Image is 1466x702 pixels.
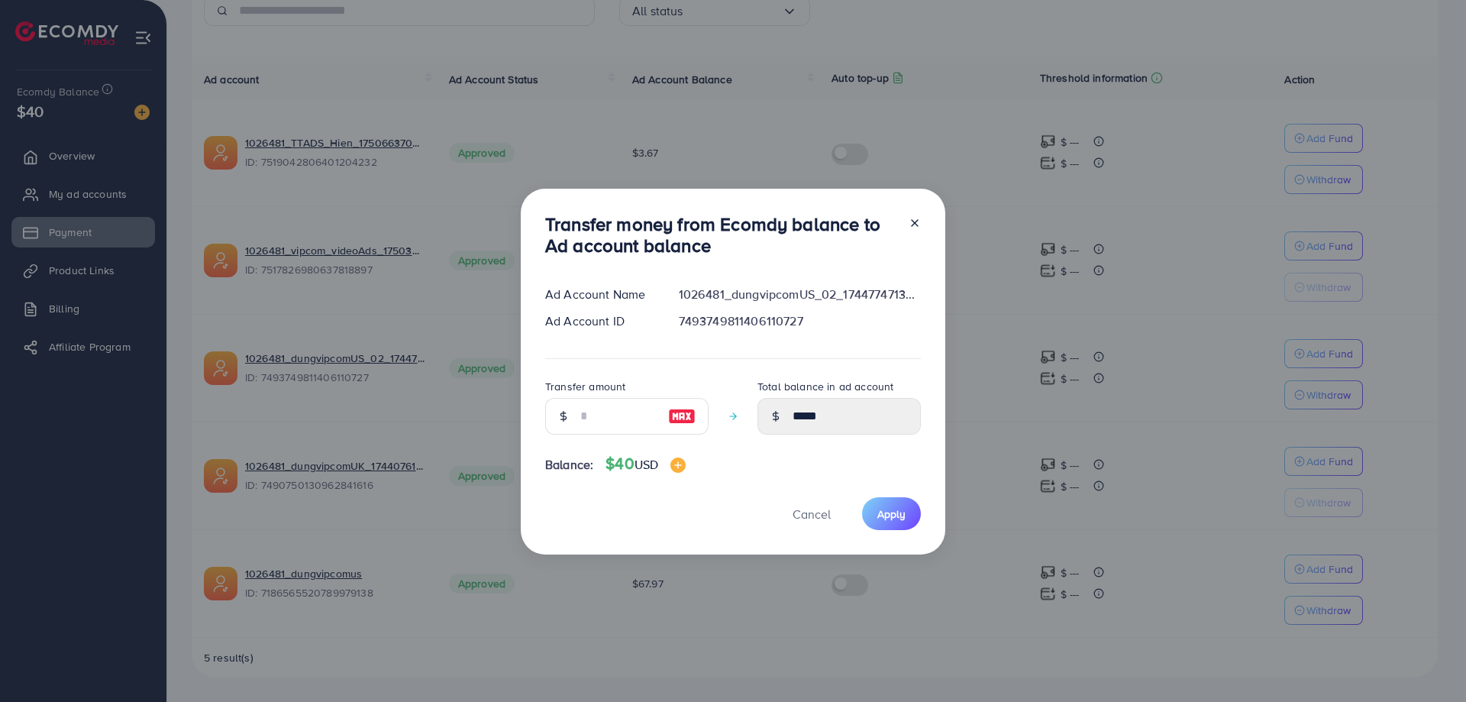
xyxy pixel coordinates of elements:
[605,455,686,474] h4: $40
[793,506,831,522] span: Cancel
[668,407,696,425] img: image
[533,286,667,303] div: Ad Account Name
[670,458,686,473] img: image
[545,456,593,474] span: Balance:
[667,312,933,330] div: 7493749811406110727
[533,312,667,330] div: Ad Account ID
[1401,633,1455,691] iframe: Chat
[545,213,896,257] h3: Transfer money from Ecomdy balance to Ad account balance
[862,497,921,530] button: Apply
[757,379,893,394] label: Total balance in ad account
[667,286,933,303] div: 1026481_dungvipcomUS_02_1744774713900
[545,379,625,394] label: Transfer amount
[877,506,906,522] span: Apply
[635,456,658,473] span: USD
[773,497,850,530] button: Cancel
